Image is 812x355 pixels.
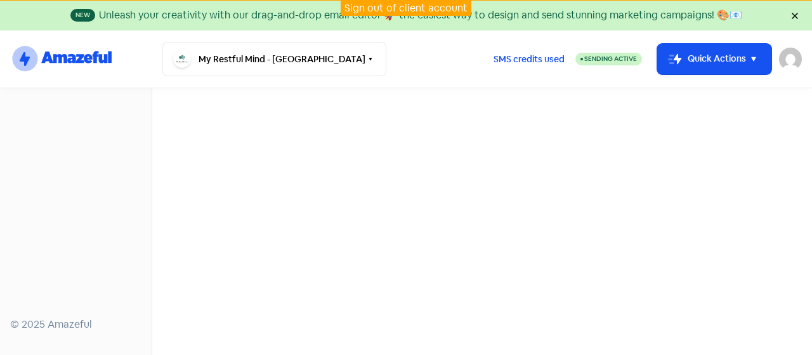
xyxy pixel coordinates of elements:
[344,1,468,15] a: Sign out of client account
[575,51,642,67] a: Sending Active
[162,42,386,76] button: My Restful Mind - [GEOGRAPHIC_DATA]
[657,44,771,74] button: Quick Actions
[584,55,637,63] span: Sending Active
[779,48,802,70] img: User
[10,317,141,332] div: © 2025 Amazeful
[483,51,575,65] a: SMS credits used
[494,53,565,66] span: SMS credits used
